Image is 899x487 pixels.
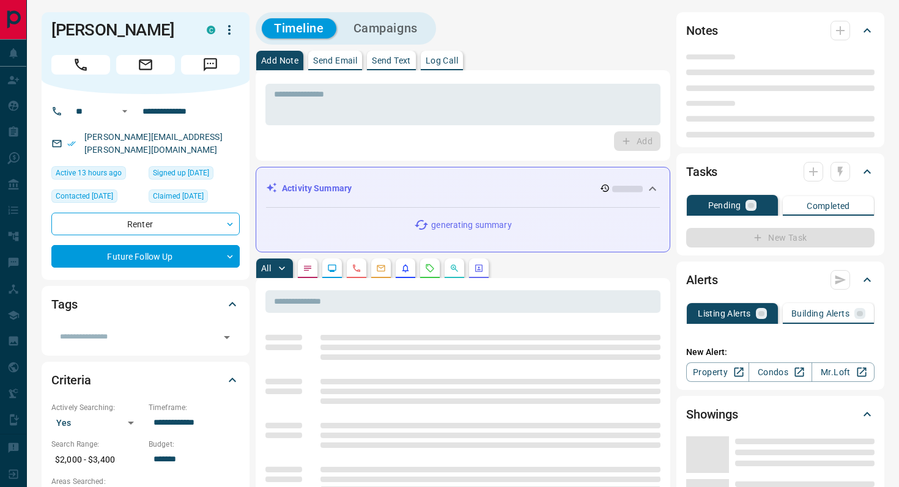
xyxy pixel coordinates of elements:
[327,263,337,273] svg: Lead Browsing Activity
[51,20,188,40] h1: [PERSON_NAME]
[51,439,142,450] p: Search Range:
[282,182,352,195] p: Activity Summary
[686,346,875,359] p: New Alert:
[698,309,751,318] p: Listing Alerts
[51,476,240,487] p: Areas Searched:
[149,166,240,183] div: Wed Jun 04 2025
[401,263,410,273] svg: Listing Alerts
[686,157,875,186] div: Tasks
[51,413,142,433] div: Yes
[218,329,235,346] button: Open
[51,189,142,207] div: Sat Aug 09 2025
[303,263,313,273] svg: Notes
[262,18,336,38] button: Timeline
[474,263,484,273] svg: Agent Actions
[261,56,298,65] p: Add Note
[51,450,142,470] p: $2,000 - $3,400
[56,190,113,202] span: Contacted [DATE]
[807,202,850,210] p: Completed
[149,402,240,413] p: Timeframe:
[376,263,386,273] svg: Emails
[266,177,660,200] div: Activity Summary
[341,18,430,38] button: Campaigns
[686,16,875,45] div: Notes
[51,370,91,390] h2: Criteria
[431,219,511,232] p: generating summary
[51,213,240,235] div: Renter
[149,189,240,207] div: Wed Jun 04 2025
[51,245,240,268] div: Future Follow Up
[67,139,76,148] svg: Email Verified
[686,405,738,424] h2: Showings
[791,309,849,318] p: Building Alerts
[116,55,175,75] span: Email
[84,132,223,155] a: [PERSON_NAME][EMAIL_ADDRESS][PERSON_NAME][DOMAIN_NAME]
[313,56,357,65] p: Send Email
[56,167,122,179] span: Active 13 hours ago
[51,290,240,319] div: Tags
[686,362,749,382] a: Property
[449,263,459,273] svg: Opportunities
[708,201,741,210] p: Pending
[352,263,361,273] svg: Calls
[686,21,718,40] h2: Notes
[153,190,204,202] span: Claimed [DATE]
[372,56,411,65] p: Send Text
[686,400,875,429] div: Showings
[749,362,812,382] a: Condos
[686,270,718,290] h2: Alerts
[812,362,875,382] a: Mr.Loft
[51,295,77,314] h2: Tags
[51,166,142,183] div: Fri Aug 15 2025
[153,167,209,179] span: Signed up [DATE]
[426,56,458,65] p: Log Call
[51,365,240,395] div: Criteria
[117,104,132,119] button: Open
[425,263,435,273] svg: Requests
[207,26,215,34] div: condos.ca
[181,55,240,75] span: Message
[686,162,717,181] h2: Tasks
[51,55,110,75] span: Call
[686,265,875,295] div: Alerts
[51,402,142,413] p: Actively Searching:
[149,439,240,450] p: Budget:
[261,264,271,273] p: All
